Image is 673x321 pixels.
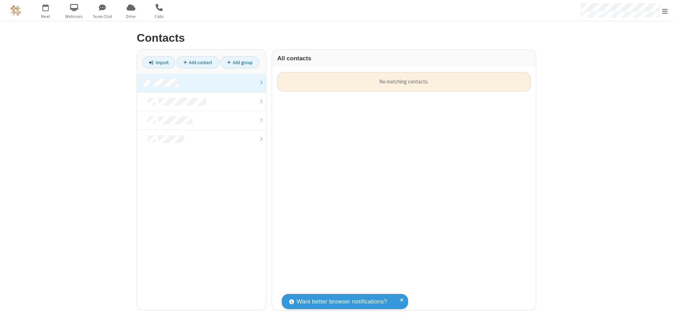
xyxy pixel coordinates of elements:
[655,303,668,316] iframe: Chat
[220,56,259,68] a: Add group
[277,55,531,62] h3: All contacts
[137,32,536,44] h2: Contacts
[11,5,21,16] img: QA Selenium DO NOT DELETE OR CHANGE
[177,56,219,68] a: Add contact
[61,13,87,20] span: Webinars
[272,67,536,310] div: grid
[277,72,531,91] div: No matching contacts.
[146,13,172,20] span: Calls
[297,297,387,306] span: Want better browser notifications?
[89,13,116,20] span: Team Chat
[33,13,59,20] span: Meet
[118,13,144,20] span: Drive
[142,56,175,68] a: Import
